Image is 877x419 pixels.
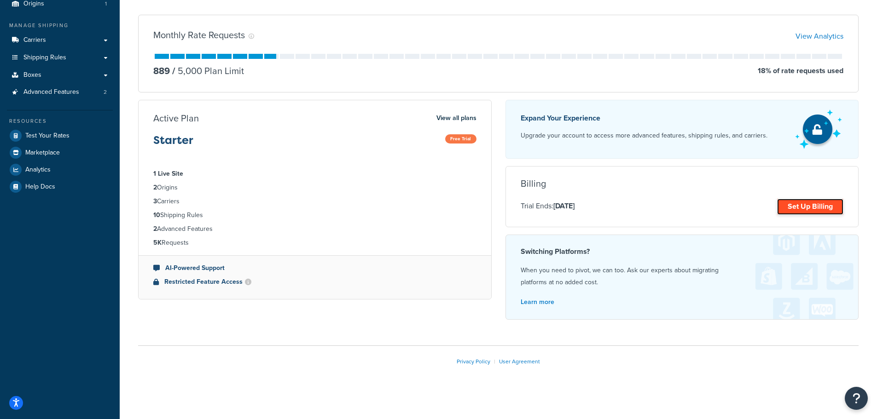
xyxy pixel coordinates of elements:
[153,277,476,287] li: Restricted Feature Access
[553,201,575,211] strong: [DATE]
[23,71,41,79] span: Boxes
[494,357,495,366] span: |
[153,210,160,220] strong: 10
[521,178,546,189] h3: Billing
[25,166,51,174] span: Analytics
[7,49,113,66] a: Shipping Rules
[445,134,476,143] span: Free Trial
[170,64,244,77] p: 5,000 Plan Limit
[7,84,113,101] li: Advanced Features
[7,117,113,125] div: Resources
[7,84,113,101] a: Advanced Features 2
[153,238,476,248] li: Requests
[153,196,476,207] li: Carriers
[7,32,113,49] a: Carriers
[521,200,575,212] p: Trial Ends:
[521,264,844,288] p: When you need to pivot, we can too. Ask our experts about migrating platforms at no added cost.
[457,357,490,366] a: Privacy Policy
[436,112,476,124] a: View all plans
[7,127,113,144] a: Test Your Rates
[25,132,70,140] span: Test Your Rates
[153,263,476,273] li: AI-Powered Support
[153,196,157,206] strong: 3
[23,88,79,96] span: Advanced Features
[7,22,113,29] div: Manage Shipping
[153,210,476,220] li: Shipping Rules
[153,224,476,234] li: Advanced Features
[104,88,107,96] span: 2
[153,169,183,178] strong: 1 Live Site
[505,100,859,159] a: Expand Your Experience Upgrade your account to access more advanced features, shipping rules, and...
[7,161,113,178] a: Analytics
[153,113,199,123] h3: Active Plan
[499,357,540,366] a: User Agreement
[796,31,843,41] a: View Analytics
[153,238,162,247] strong: 5K
[521,112,767,125] p: Expand Your Experience
[25,149,60,157] span: Marketplace
[521,246,844,257] h4: Switching Platforms?
[153,224,157,234] strong: 2
[758,64,843,77] p: 18 % of rate requests used
[7,67,113,84] a: Boxes
[153,30,245,40] h3: Monthly Rate Requests
[172,64,175,78] span: /
[153,183,476,193] li: Origins
[521,297,554,307] a: Learn more
[153,64,170,77] p: 889
[7,144,113,161] a: Marketplace
[23,54,66,62] span: Shipping Rules
[23,36,46,44] span: Carriers
[7,178,113,195] a: Help Docs
[153,183,157,192] strong: 2
[777,199,843,215] a: Set Up Billing
[153,134,193,154] h3: Starter
[845,387,868,410] button: Open Resource Center
[25,183,55,191] span: Help Docs
[521,129,767,142] p: Upgrade your account to access more advanced features, shipping rules, and carriers.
